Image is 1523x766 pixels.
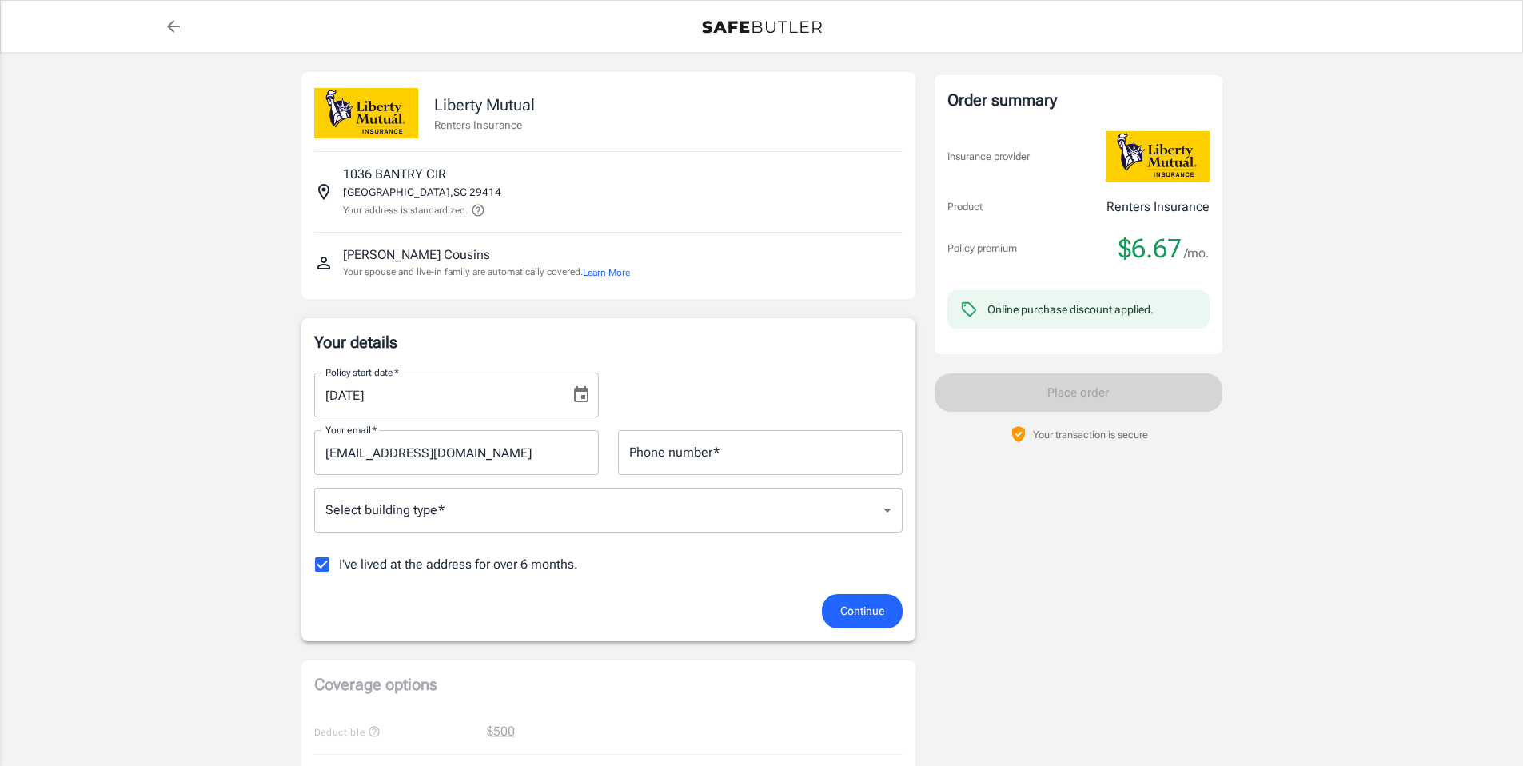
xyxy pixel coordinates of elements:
img: Liberty Mutual [314,88,418,138]
span: /mo. [1184,242,1210,265]
a: back to quotes [157,10,189,42]
svg: Insured address [314,182,333,201]
p: Liberty Mutual [434,93,535,117]
span: Continue [840,601,884,621]
img: Back to quotes [702,21,822,34]
button: Choose date, selected date is Aug 17, 2025 [565,379,597,411]
p: Renters Insurance [1106,197,1210,217]
p: 1036 BANTRY CIR [343,165,446,184]
p: Your transaction is secure [1033,427,1148,442]
p: Policy premium [947,241,1017,257]
button: Continue [822,594,903,628]
input: Enter email [314,430,599,475]
p: [PERSON_NAME] Cousins [343,245,490,265]
div: Online purchase discount applied. [987,301,1154,317]
label: Your email [325,423,377,437]
svg: Insured person [314,253,333,273]
input: MM/DD/YYYY [314,373,559,417]
p: [GEOGRAPHIC_DATA] , SC 29414 [343,184,501,200]
p: Insurance provider [947,149,1030,165]
p: Product [947,199,983,215]
img: Liberty Mutual [1106,131,1210,182]
div: Order summary [947,88,1210,112]
input: Enter number [618,430,903,475]
p: Renters Insurance [434,117,535,133]
span: I've lived at the address for over 6 months. [339,555,578,574]
label: Policy start date [325,365,399,379]
button: Learn More [583,265,630,280]
p: Your spouse and live-in family are automatically covered. [343,265,630,280]
span: $6.67 [1118,233,1182,265]
p: Your details [314,331,903,353]
p: Your address is standardized. [343,203,468,217]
